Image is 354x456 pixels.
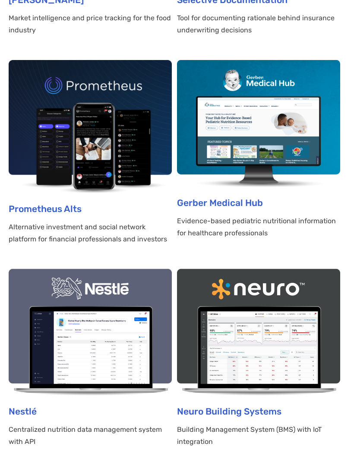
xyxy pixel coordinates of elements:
a: Nestlé [9,406,37,417]
iframe: Chat Widget [311,415,354,456]
p: Centralized nutrition data management system with API [9,424,172,448]
p: Market intelligence and price tracking for the food industry [9,12,172,36]
a: Neuro Building Systems [177,406,281,417]
img: Prometheus Alts has a web and mobile application, which we implemented with new features and impr... [9,60,172,193]
p: Tool for documenting rationale behind insurance underwriting decisions [177,12,340,36]
img: Gerber Portfolio on computer screen [177,60,340,187]
span: Subscribe to UX Team newsletter. [11,120,333,128]
a: Gerber Medical Hub [177,197,263,208]
a: Gerber Portfolio on computer screen [177,60,340,188]
p: Evidence-based pediatric nutritional information for healthcare professionals [177,215,340,239]
a: Prometheus Alts [9,203,82,214]
span: Last Name [168,0,199,8]
p: Alternative investment and social network platform for financial professionals and investors [9,221,172,245]
img: Nestle Nutrition Data Management System displays an example of a product and its nutrient values ... [9,269,172,396]
input: Subscribe to UX Team newsletter. [2,121,8,127]
p: Building Management System (BMS) with IoT integration​ [177,424,340,448]
img: Building management system software with IoT integration [177,269,340,396]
